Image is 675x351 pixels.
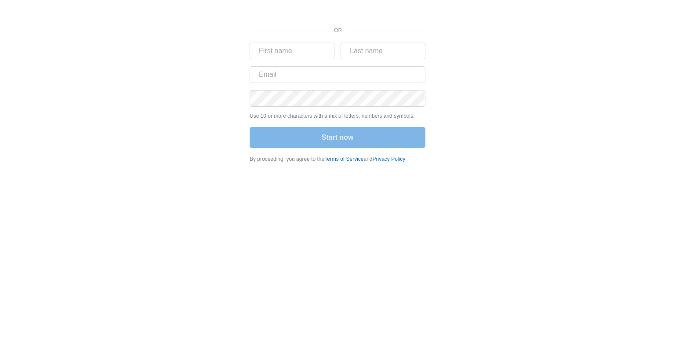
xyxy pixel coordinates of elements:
[250,66,425,83] input: Email
[250,43,334,59] input: First name
[250,112,425,120] p: Use 10 or more characters with a mix of letters, numbers and symbols.
[324,156,363,162] a: Terms of Service
[250,155,425,163] div: By proceeding, you agree to the and
[341,43,425,59] input: Last name
[373,156,406,162] a: Privacy Policy
[334,26,337,34] p: OR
